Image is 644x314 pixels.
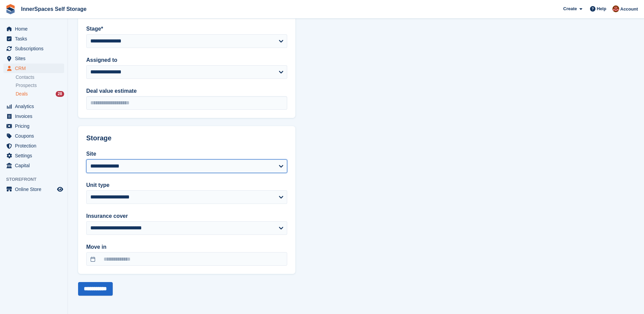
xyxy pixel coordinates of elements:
[56,91,64,97] div: 28
[18,3,89,15] a: InnerSpaces Self Storage
[563,5,577,12] span: Create
[3,151,64,160] a: menu
[56,185,64,193] a: Preview store
[86,243,287,251] label: Move in
[597,5,606,12] span: Help
[15,111,56,121] span: Invoices
[3,185,64,194] a: menu
[15,185,56,194] span: Online Store
[612,5,619,12] img: Abby Tilley
[86,87,287,95] label: Deal value estimate
[6,176,68,183] span: Storefront
[15,102,56,111] span: Analytics
[16,82,37,89] span: Prospects
[3,102,64,111] a: menu
[3,54,64,63] a: menu
[5,4,16,14] img: stora-icon-8386f47178a22dfd0bd8f6a31ec36ba5ce8667c1dd55bd0f319d3a0aa187defe.svg
[620,6,638,13] span: Account
[16,90,64,98] a: Deals 28
[15,161,56,170] span: Capital
[3,141,64,151] a: menu
[3,34,64,43] a: menu
[15,64,56,73] span: CRM
[86,150,287,158] label: Site
[3,24,64,34] a: menu
[15,131,56,141] span: Coupons
[3,121,64,131] a: menu
[86,134,287,142] h2: Storage
[3,64,64,73] a: menu
[3,161,64,170] a: menu
[15,44,56,53] span: Subscriptions
[16,91,28,97] span: Deals
[16,82,64,89] a: Prospects
[15,141,56,151] span: Protection
[15,54,56,63] span: Sites
[16,74,64,81] a: Contacts
[15,121,56,131] span: Pricing
[3,131,64,141] a: menu
[86,56,287,64] label: Assigned to
[3,111,64,121] a: menu
[86,212,287,220] label: Insurance cover
[15,151,56,160] span: Settings
[15,24,56,34] span: Home
[86,181,287,189] label: Unit type
[86,25,287,33] label: Stage*
[3,44,64,53] a: menu
[15,34,56,43] span: Tasks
